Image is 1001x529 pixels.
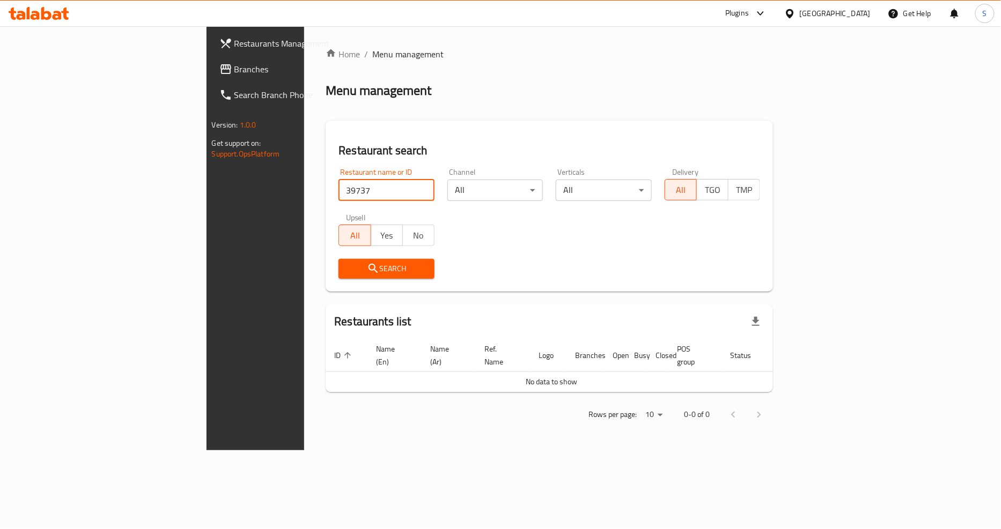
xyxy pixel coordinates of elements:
[347,262,426,275] span: Search
[326,48,773,61] nav: breadcrumb
[556,180,652,201] div: All
[983,8,987,19] span: S
[212,118,238,132] span: Version:
[684,408,710,421] p: 0-0 of 0
[211,56,374,82] a: Branches
[733,182,756,198] span: TMP
[447,180,543,201] div: All
[343,228,366,243] span: All
[211,31,374,56] a: Restaurants Management
[234,63,365,76] span: Branches
[334,349,355,362] span: ID
[338,225,371,246] button: All
[484,342,517,368] span: Ref. Name
[625,339,647,372] th: Busy
[588,408,637,421] p: Rows per page:
[728,179,760,200] button: TMP
[326,339,815,392] table: enhanced table
[800,8,871,19] div: [GEOGRAPHIC_DATA]
[372,48,444,61] span: Menu management
[672,168,699,176] label: Delivery
[376,342,409,368] span: Name (En)
[234,88,365,101] span: Search Branch Phone
[212,136,261,150] span: Get support on:
[566,339,604,372] th: Branches
[604,339,625,372] th: Open
[346,214,366,221] label: Upsell
[530,339,566,372] th: Logo
[240,118,256,132] span: 1.0.0
[212,147,280,161] a: Support.OpsPlatform
[234,37,365,50] span: Restaurants Management
[526,375,578,389] span: No data to show
[665,179,697,200] button: All
[641,407,667,423] div: Rows per page:
[211,82,374,108] a: Search Branch Phone
[743,309,769,334] div: Export file
[338,180,435,201] input: Search for restaurant name or ID..
[430,342,463,368] span: Name (Ar)
[402,225,435,246] button: No
[677,342,709,368] span: POS group
[326,82,431,99] h2: Menu management
[701,182,724,198] span: TGO
[334,314,411,330] h2: Restaurants list
[696,179,728,200] button: TGO
[730,349,765,362] span: Status
[338,259,435,279] button: Search
[376,228,399,243] span: Yes
[669,182,693,198] span: All
[407,228,430,243] span: No
[371,225,403,246] button: Yes
[338,143,760,159] h2: Restaurant search
[647,339,668,372] th: Closed
[725,7,749,20] div: Plugins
